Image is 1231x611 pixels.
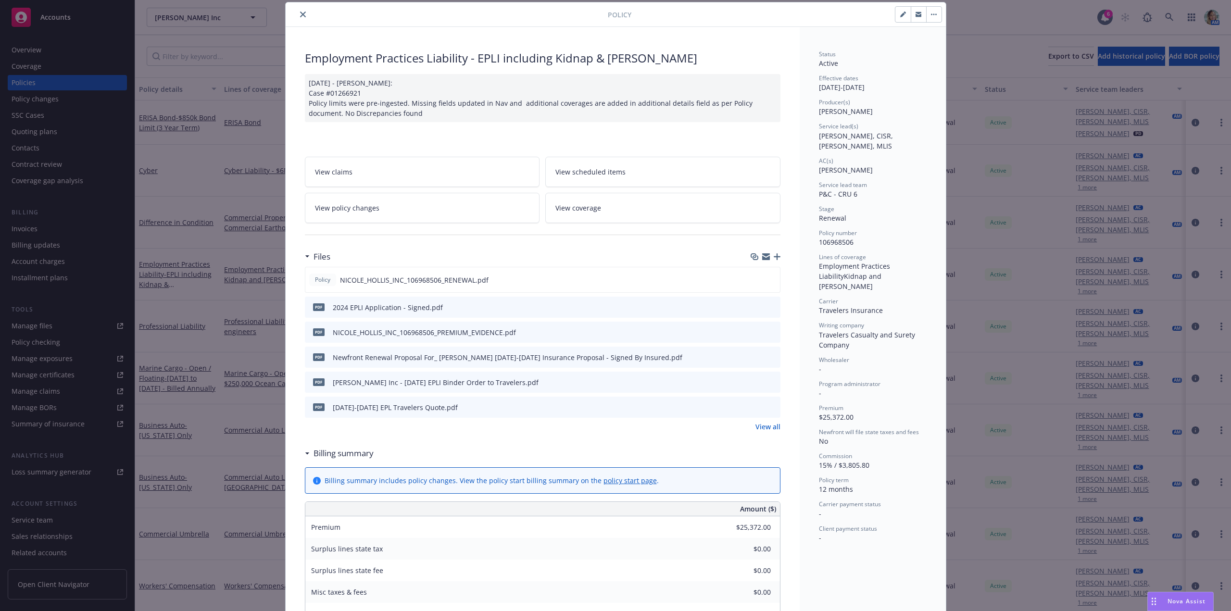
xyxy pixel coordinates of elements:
span: Renewal [819,213,846,223]
span: Wholesaler [819,356,849,364]
span: - [819,533,821,542]
span: Misc taxes & fees [311,587,367,597]
button: preview file [768,327,777,337]
span: Travelers Casualty and Surety Company [819,330,917,349]
span: Premium [819,404,843,412]
span: View scheduled items [555,167,626,177]
span: AC(s) [819,157,833,165]
span: Policy number [819,229,857,237]
span: NICOLE_HOLLIS_INC_106968506_RENEWAL.pdf [340,275,489,285]
span: 106968506 [819,237,854,247]
span: $25,372.00 [819,412,854,422]
span: pdf [313,378,325,386]
input: 0.00 [714,585,777,599]
span: Policy [313,275,332,284]
span: Employment Practices Liability [819,262,892,281]
span: Surplus lines state fee [311,566,383,575]
span: Policy [608,10,631,20]
span: Stage [819,205,834,213]
span: View policy changes [315,203,379,213]
span: View coverage [555,203,601,213]
span: Program administrator [819,380,880,388]
div: Billing summary [305,447,374,460]
span: Amount ($) [740,504,776,514]
span: View claims [315,167,352,177]
input: 0.00 [714,542,777,556]
div: Newfront Renewal Proposal For_ [PERSON_NAME] [DATE]-[DATE] Insurance Proposal - Signed By Insured... [333,352,682,362]
span: P&C - CRU 6 [819,189,857,199]
span: pdf [313,303,325,311]
div: Billing summary includes policy changes. View the policy start billing summary on the . [325,475,659,486]
h3: Billing summary [314,447,374,460]
a: View claims [305,157,540,187]
button: Nova Assist [1147,592,1214,611]
span: Policy term [819,476,849,484]
button: download file [753,352,760,362]
span: [PERSON_NAME] [819,165,873,175]
span: Status [819,50,836,58]
span: pdf [313,353,325,361]
div: 2024 EPLI Application - Signed.pdf [333,302,443,312]
span: pdf [313,328,325,336]
button: close [297,9,309,20]
span: 15% / $3,805.80 [819,461,869,470]
span: Nova Assist [1168,597,1206,605]
a: View coverage [545,193,780,223]
span: Carrier payment status [819,500,881,508]
a: policy start page [603,476,657,485]
h3: Files [314,250,330,263]
div: Employment Practices Liability - EPLI including Kidnap & [PERSON_NAME] [305,50,780,66]
span: [PERSON_NAME] [819,107,873,116]
div: [DATE] - [PERSON_NAME]: Case #01266921 Policy limits were pre-ingested. Missing fields updated in... [305,74,780,122]
span: Commission [819,452,852,460]
a: View all [755,422,780,432]
span: Active [819,59,838,68]
span: Client payment status [819,524,877,533]
span: Premium [311,523,340,532]
span: - [819,388,821,398]
span: Kidnap and [PERSON_NAME] [819,272,883,291]
div: [PERSON_NAME] Inc - [DATE] EPLI Binder Order to Travelers.pdf [333,377,539,387]
div: NICOLE_HOLLIS_INC_106968506_PREMIUM_EVIDENCE.pdf [333,327,516,337]
span: Travelers Insurance [819,306,883,315]
div: [DATE]-[DATE] EPL Travelers Quote.pdf [333,402,458,412]
span: Newfront will file state taxes and fees [819,428,919,436]
input: 0.00 [714,563,777,578]
span: - [819,364,821,374]
span: Lines of coverage [819,253,866,261]
div: [DATE] - [DATE] [819,74,927,92]
span: Service lead(s) [819,122,858,130]
span: Effective dates [819,74,858,82]
button: download file [753,327,760,337]
span: Carrier [819,297,838,305]
button: preview file [767,275,776,285]
button: preview file [768,377,777,387]
button: preview file [768,352,777,362]
span: No [819,436,828,446]
a: View policy changes [305,193,540,223]
span: Producer(s) [819,98,850,106]
span: Writing company [819,321,864,329]
button: download file [753,302,760,312]
span: - [819,509,821,518]
a: View scheduled items [545,157,780,187]
input: 0.00 [714,520,777,535]
button: download file [752,275,760,285]
span: Surplus lines state tax [311,544,383,553]
span: Service lead team [819,181,867,189]
div: Drag to move [1148,592,1160,611]
button: download file [753,402,760,412]
span: 12 months [819,485,853,494]
div: Files [305,250,330,263]
span: pdf [313,403,325,411]
button: preview file [768,302,777,312]
button: download file [753,377,760,387]
button: preview file [768,402,777,412]
span: [PERSON_NAME], CISR, [PERSON_NAME], MLIS [819,131,895,150]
